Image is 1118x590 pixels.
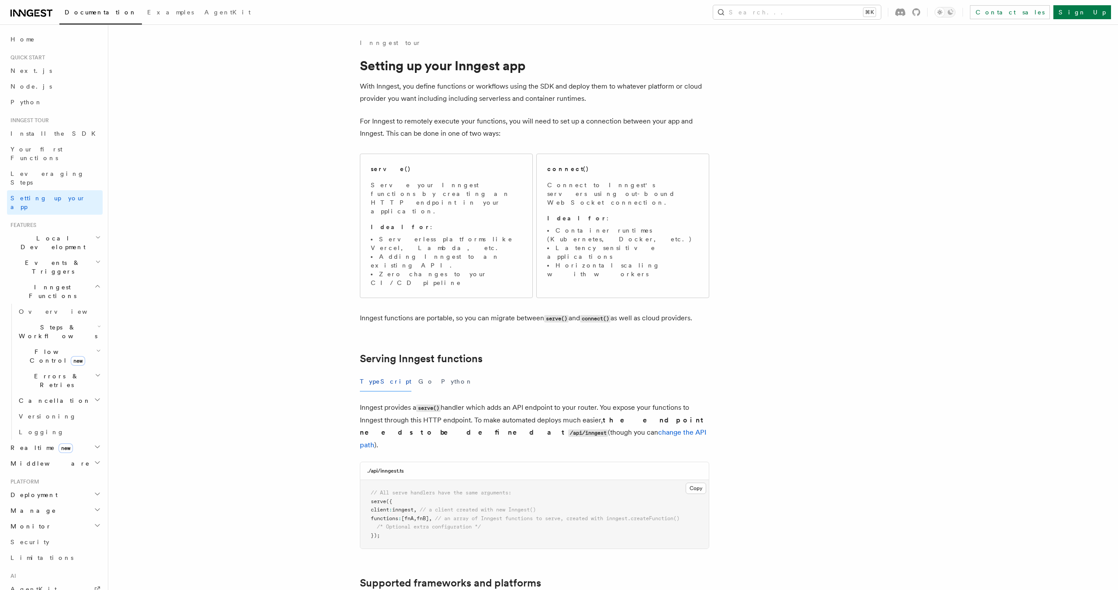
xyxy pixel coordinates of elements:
button: Search...⌘K [713,5,881,19]
code: serve() [544,315,569,322]
span: Node.js [10,83,52,90]
button: TypeScript [360,372,411,391]
span: // All serve handlers have the same arguments: [371,490,511,496]
p: Inngest provides a handler which adds an API endpoint to your router. You expose your functions t... [360,401,709,451]
span: Deployment [7,491,58,499]
span: fnB] [417,515,429,521]
a: Security [7,534,103,550]
button: Deployment [7,487,103,503]
span: Security [10,539,49,545]
span: Cancellation [15,396,91,405]
a: Sign Up [1053,5,1111,19]
span: Limitations [10,554,73,561]
a: serve()Serve your Inngest functions by creating an HTTP endpoint in your application.Ideal for:Se... [360,154,533,298]
button: Inngest Functions [7,279,103,304]
span: Next.js [10,67,52,74]
button: Flow Controlnew [15,344,103,368]
p: Connect to Inngest's servers using out-bound WebSocket connection. [547,181,698,207]
h3: ./api/inngest.ts [367,467,404,474]
a: Logging [15,424,103,440]
li: Adding Inngest to an existing API. [371,252,522,270]
p: Serve your Inngest functions by creating an HTTP endpoint in your application. [371,181,522,216]
span: Quick start [7,54,45,61]
span: Monitor [7,522,52,531]
h1: Setting up your Inngest app [360,58,709,73]
span: Inngest Functions [7,283,94,300]
a: Versioning [15,408,103,424]
span: : [389,507,392,513]
code: /api/inngest [568,429,608,437]
span: functions [371,515,398,521]
strong: Ideal for [547,215,607,222]
span: new [71,356,85,366]
span: client [371,507,389,513]
span: /* Optional extra configuration */ [377,524,481,530]
button: Local Development [7,230,103,255]
span: AI [7,573,16,580]
li: Container runtimes (Kubernetes, Docker, etc.) [547,226,698,244]
span: Versioning [19,413,76,420]
p: Inngest functions are portable, so you can migrate between and as well as cloud providers. [360,312,709,325]
span: Documentation [65,9,137,16]
a: connect()Connect to Inngest's servers using out-bound WebSocket connection.Ideal for:Container ru... [536,154,709,298]
span: ({ [386,498,392,504]
button: Copy [686,483,706,494]
a: Python [7,94,103,110]
a: Inngest tour [360,38,421,47]
a: Contact sales [970,5,1050,19]
a: Examples [142,3,199,24]
button: Toggle dark mode [935,7,956,17]
button: Python [441,372,473,391]
span: }); [371,532,380,539]
span: [fnA [401,515,414,521]
span: AgentKit [204,9,251,16]
h2: connect() [547,165,589,173]
strong: Ideal for [371,223,430,230]
span: Local Development [7,234,95,251]
span: Steps & Workflows [15,323,97,340]
a: Install the SDK [7,126,103,141]
button: Middleware [7,456,103,471]
a: Home [7,31,103,47]
span: Leveraging Steps [10,170,84,186]
p: With Inngest, you define functions or workflows using the SDK and deploy them to whatever platfor... [360,80,709,105]
span: // a client created with new Inngest() [420,507,536,513]
button: Events & Triggers [7,255,103,279]
span: new [59,443,73,453]
a: Supported frameworks and platforms [360,577,541,589]
code: serve() [416,405,441,412]
span: Install the SDK [10,130,101,137]
span: Manage [7,506,56,515]
span: , [414,515,417,521]
a: Leveraging Steps [7,166,103,190]
span: Home [10,35,35,44]
li: Serverless platforms like Vercel, Lambda, etc. [371,235,522,252]
p: : [371,223,522,231]
button: Go [418,372,434,391]
button: Errors & Retries [15,368,103,393]
p: For Inngest to remotely execute your functions, you will need to set up a connection between your... [360,115,709,140]
span: Examples [147,9,194,16]
span: serve [371,498,386,504]
span: inngest [392,507,414,513]
span: Inngest tour [7,117,49,124]
a: Limitations [7,550,103,566]
kbd: ⌘K [863,8,876,17]
code: connect() [580,315,611,322]
a: Setting up your app [7,190,103,215]
span: , [414,507,417,513]
span: : [398,515,401,521]
a: Documentation [59,3,142,24]
span: Errors & Retries [15,372,95,389]
li: Zero changes to your CI/CD pipeline [371,270,522,287]
li: Horizontal scaling with workers [547,261,698,278]
span: , [429,515,432,521]
h2: serve() [371,165,411,173]
div: Inngest Functions [7,304,103,440]
a: Serving Inngest functions [360,353,483,365]
span: Features [7,222,36,229]
a: AgentKit [199,3,256,24]
button: Monitor [7,518,103,534]
a: Overview [15,304,103,319]
li: Latency sensitive applications [547,244,698,261]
